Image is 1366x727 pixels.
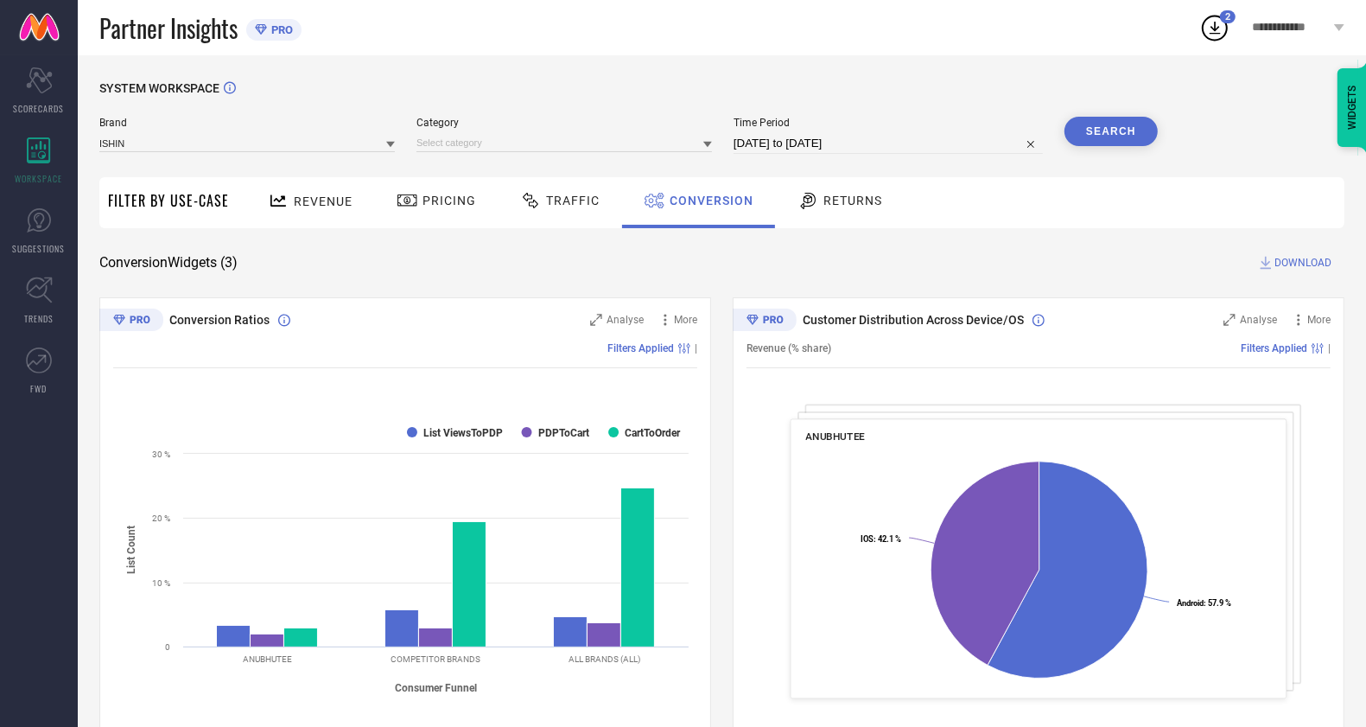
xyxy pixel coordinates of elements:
[125,526,137,574] tspan: List Count
[13,242,66,255] span: SUGGESTIONS
[803,313,1024,327] span: Customer Distribution Across Device/OS
[24,312,54,325] span: TRENDS
[538,427,589,439] text: PDPToCart
[169,313,270,327] span: Conversion Ratios
[391,654,481,664] text: COMPETITOR BRANDS
[108,190,229,211] span: Filter By Use-Case
[16,172,63,185] span: WORKSPACE
[861,534,901,544] text: : 42.1 %
[99,254,238,271] span: Conversion Widgets ( 3 )
[546,194,600,207] span: Traffic
[747,342,831,354] span: Revenue (% share)
[734,117,1043,129] span: Time Period
[243,654,292,664] text: ANUBHUTEE
[569,654,640,664] text: ALL BRANDS (ALL)
[395,681,477,693] tspan: Consumer Funnel
[734,133,1043,154] input: Select time period
[99,309,163,335] div: Premium
[267,23,293,36] span: PRO
[1223,314,1236,326] svg: Zoom
[806,430,866,443] span: ANUBHUTEE
[99,10,238,46] span: Partner Insights
[423,427,503,439] text: List ViewsToPDP
[152,513,170,523] text: 20 %
[423,194,476,207] span: Pricing
[152,450,170,459] text: 30 %
[1199,12,1230,43] div: Open download list
[416,134,712,152] input: Select category
[14,102,65,115] span: SCORECARDS
[152,578,170,588] text: 10 %
[670,194,753,207] span: Conversion
[733,309,797,335] div: Premium
[607,342,674,354] span: Filters Applied
[674,314,697,326] span: More
[861,534,874,544] tspan: IOS
[165,642,170,652] text: 0
[607,314,644,326] span: Analyse
[1177,598,1204,608] tspan: Android
[1241,342,1307,354] span: Filters Applied
[823,194,882,207] span: Returns
[294,195,353,208] span: Revenue
[590,314,602,326] svg: Zoom
[695,342,697,354] span: |
[1328,342,1331,354] span: |
[1274,254,1331,271] span: DOWNLOAD
[416,117,712,129] span: Category
[99,117,395,129] span: Brand
[1307,314,1331,326] span: More
[31,382,48,395] span: FWD
[625,427,681,439] text: CartToOrder
[1177,598,1231,608] text: : 57.9 %
[99,81,219,95] span: SYSTEM WORKSPACE
[1064,117,1158,146] button: Search
[1240,314,1277,326] span: Analyse
[1225,11,1230,22] span: 2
